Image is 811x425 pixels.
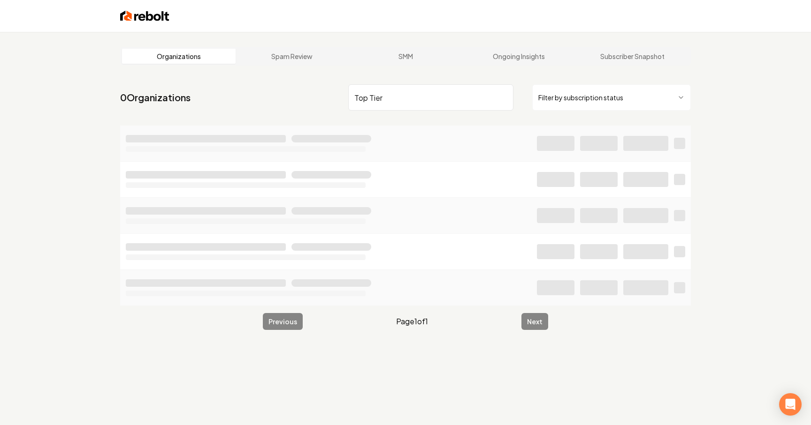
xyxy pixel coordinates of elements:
a: Spam Review [236,49,349,64]
a: Organizations [122,49,236,64]
span: Page 1 of 1 [396,316,428,327]
a: Subscriber Snapshot [575,49,689,64]
a: SMM [349,49,462,64]
img: Rebolt Logo [120,9,169,22]
a: 0Organizations [120,91,191,104]
a: Ongoing Insights [462,49,576,64]
input: Search by name or ID [348,84,513,111]
div: Open Intercom Messenger [779,393,802,416]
